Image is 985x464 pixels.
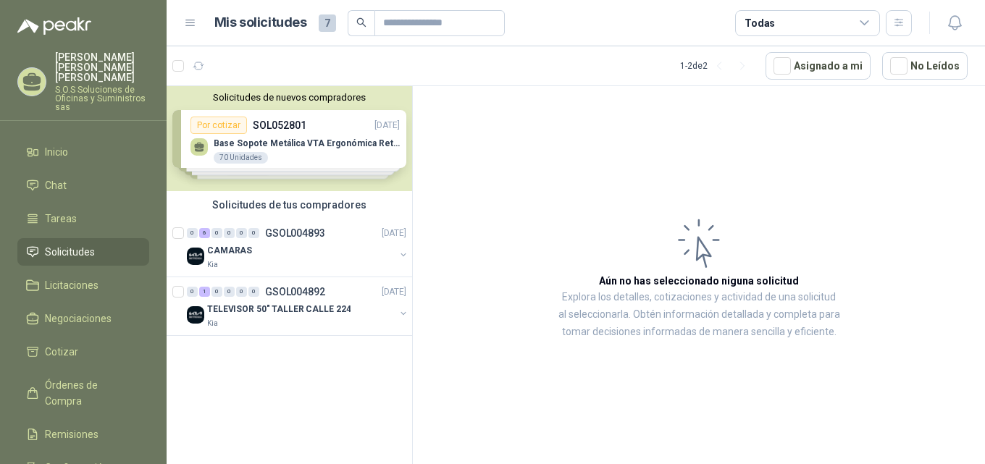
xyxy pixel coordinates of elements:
[207,259,218,271] p: Kia
[319,14,336,32] span: 7
[45,244,95,260] span: Solicitudes
[187,224,409,271] a: 0 6 0 0 0 0 GSOL004893[DATE] Company LogoCAMARASKia
[211,228,222,238] div: 0
[17,172,149,199] a: Chat
[599,273,799,289] h3: Aún no has seleccionado niguna solicitud
[211,287,222,297] div: 0
[45,344,78,360] span: Cotizar
[17,421,149,448] a: Remisiones
[265,228,325,238] p: GSOL004893
[265,287,325,297] p: GSOL004892
[882,52,968,80] button: No Leídos
[224,287,235,297] div: 0
[45,426,98,442] span: Remisiones
[45,311,112,326] span: Negociaciones
[55,52,149,83] p: [PERSON_NAME] [PERSON_NAME] [PERSON_NAME]
[207,303,351,316] p: TELEVISOR 50" TALLER CALLE 224
[236,287,247,297] div: 0
[167,191,412,219] div: Solicitudes de tus compradores
[248,228,259,238] div: 0
[45,277,98,293] span: Licitaciones
[45,211,77,227] span: Tareas
[356,17,366,28] span: search
[236,228,247,238] div: 0
[382,285,406,299] p: [DATE]
[745,15,775,31] div: Todas
[172,92,406,103] button: Solicitudes de nuevos compradores
[17,205,149,232] a: Tareas
[224,228,235,238] div: 0
[207,244,252,258] p: CAMARAS
[199,228,210,238] div: 6
[17,371,149,415] a: Órdenes de Compra
[17,271,149,299] a: Licitaciones
[199,287,210,297] div: 1
[680,54,754,77] div: 1 - 2 de 2
[558,289,840,341] p: Explora los detalles, cotizaciones y actividad de una solicitud al seleccionarla. Obtén informaci...
[248,287,259,297] div: 0
[17,338,149,366] a: Cotizar
[214,12,307,33] h1: Mis solicitudes
[17,138,149,166] a: Inicio
[187,287,198,297] div: 0
[45,377,135,409] span: Órdenes de Compra
[17,238,149,266] a: Solicitudes
[187,283,409,329] a: 0 1 0 0 0 0 GSOL004892[DATE] Company LogoTELEVISOR 50" TALLER CALLE 224Kia
[187,306,204,324] img: Company Logo
[766,52,871,80] button: Asignado a mi
[187,248,204,265] img: Company Logo
[167,86,412,191] div: Solicitudes de nuevos compradoresPor cotizarSOL052801[DATE] Base Sopote Metálica VTA Ergonómica R...
[45,177,67,193] span: Chat
[187,228,198,238] div: 0
[55,85,149,111] p: S.O.S Soluciones de Oficinas y Suministros sas
[382,227,406,240] p: [DATE]
[17,305,149,332] a: Negociaciones
[207,318,218,329] p: Kia
[45,144,68,160] span: Inicio
[17,17,91,35] img: Logo peakr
